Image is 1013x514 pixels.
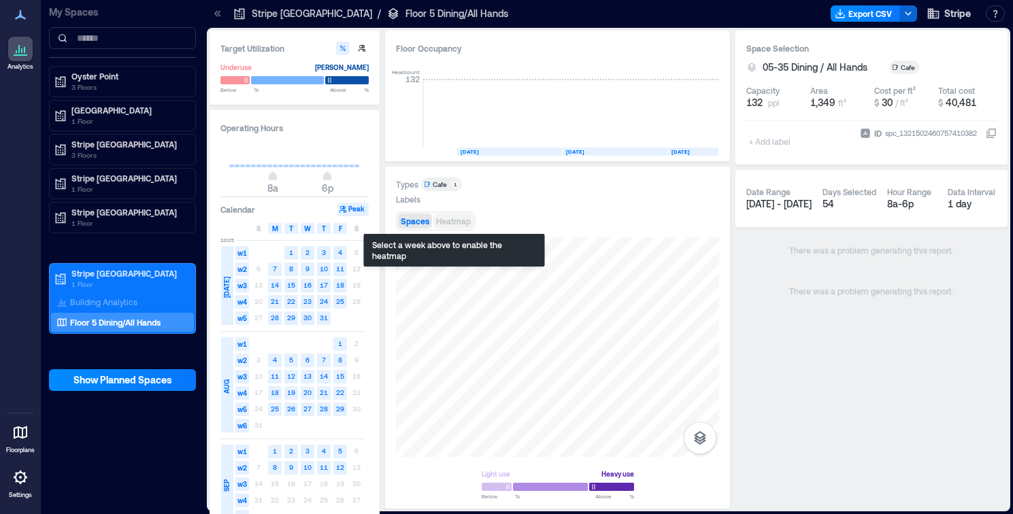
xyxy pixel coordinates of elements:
[271,297,279,305] text: 21
[405,7,508,20] p: Floor 5 Dining/All Hands
[566,148,584,155] text: [DATE]
[271,405,279,413] text: 25
[482,492,520,500] span: Below %
[923,3,975,24] button: Stripe
[221,479,232,492] span: SEP
[322,356,326,364] text: 7
[338,447,342,455] text: 5
[305,248,310,256] text: 2
[273,463,277,471] text: 8
[271,281,279,289] text: 14
[221,277,232,298] span: [DATE]
[289,223,293,234] span: T
[271,388,279,396] text: 18
[768,97,780,108] span: ppl
[267,182,278,194] span: 8a
[287,388,295,396] text: 19
[330,86,369,94] span: Above %
[337,203,369,216] button: Peak
[320,463,328,471] text: 11
[336,264,344,273] text: 11
[396,194,420,205] div: Labels
[451,180,459,188] div: 1
[336,388,344,396] text: 22
[433,179,447,189] div: Cafe
[304,223,311,234] span: W
[256,223,261,234] span: S
[71,116,186,126] p: 1 Floor
[938,98,943,107] span: $
[336,463,344,471] text: 12
[235,477,249,491] span: w3
[595,492,634,500] span: Above %
[789,286,954,296] span: There was a problem generating this report.
[746,96,763,109] span: 132
[235,402,249,416] span: w5
[220,121,369,135] h3: Operating Hours
[235,386,249,400] span: w4
[763,61,867,74] span: 05-35 Dining / All Hands
[303,388,312,396] text: 20
[220,236,234,244] span: 2025
[49,5,196,19] p: My Spaces
[322,447,326,455] text: 4
[3,33,37,75] a: Analytics
[986,128,997,139] button: IDspc_1321502460757410382
[746,186,791,197] div: Date Range
[289,264,293,273] text: 8
[946,97,976,108] span: 40,481
[823,186,876,197] div: Days Selected
[220,61,252,74] div: Underuse
[339,223,342,234] span: F
[70,317,161,328] p: Floor 5 Dining/All Hands
[71,82,186,92] p: 3 Floors
[220,41,369,55] h3: Target Utilization
[895,98,908,107] span: / ft²
[271,313,279,322] text: 28
[322,223,326,234] span: T
[220,203,255,216] h3: Calendar
[303,281,312,289] text: 16
[71,268,186,279] p: Stripe [GEOGRAPHIC_DATA]
[235,494,249,507] span: w4
[221,379,232,394] span: AUG
[303,405,312,413] text: 27
[287,297,295,305] text: 22
[746,132,796,151] span: + Add label
[320,372,328,380] text: 14
[889,61,936,74] button: Cafe
[303,313,312,322] text: 30
[810,85,828,96] div: Area
[831,5,900,22] button: Export CSV
[235,461,249,475] span: w2
[336,372,344,380] text: 15
[378,7,381,20] p: /
[303,463,312,471] text: 10
[948,197,997,211] div: 1 day
[71,150,186,160] p: 3 Floors
[303,297,312,305] text: 23
[789,245,954,255] span: There was a problem generating this report.
[436,216,471,226] span: Heatmap
[71,105,186,116] p: [GEOGRAPHIC_DATA]
[71,184,186,194] p: 1 Floor
[71,279,186,290] p: 1 Floor
[71,71,186,82] p: Oyster Point
[461,148,479,155] text: [DATE]
[320,388,328,396] text: 21
[336,297,344,305] text: 25
[874,85,916,96] div: Cost per ft²
[746,41,997,55] h3: Space Selection
[901,63,917,72] div: Cafe
[235,354,249,367] span: w2
[338,356,342,364] text: 8
[322,182,333,194] span: 6p
[235,445,249,458] span: w1
[7,63,33,71] p: Analytics
[235,370,249,383] span: w3
[396,41,719,55] div: Floor Occupancy
[838,98,846,107] span: ft²
[944,7,971,20] span: Stripe
[948,186,995,197] div: Data Interval
[887,186,931,197] div: Hour Range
